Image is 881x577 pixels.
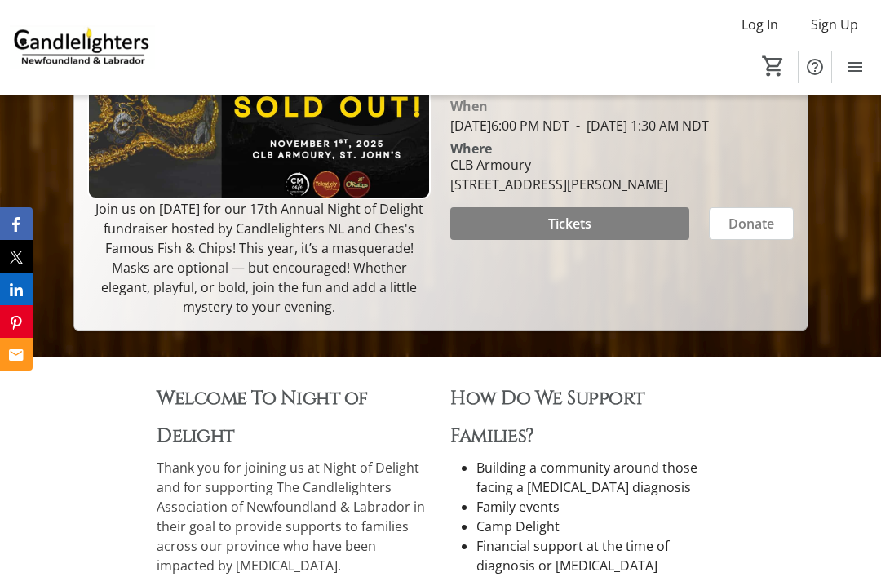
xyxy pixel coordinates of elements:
span: Tickets [548,214,591,233]
img: Campaign CTA Media Photo [87,6,431,199]
span: Donate [728,214,774,233]
li: Camp Delight [476,517,724,536]
p: Join us on [DATE] for our 17th Annual Night of Delight fundraiser hosted by Candlelighters NL and... [87,199,431,317]
li: Family events [476,497,724,517]
span: [DATE] 1:30 AM NDT [569,117,709,135]
span: Thank you for joining us at Night of Delight and for supporting The Candlelighters Association of... [157,459,425,575]
button: Log In [728,11,791,38]
div: [STREET_ADDRESS][PERSON_NAME] [450,175,668,194]
span: - [569,117,587,135]
button: Sign Up [798,11,871,38]
button: Cart [759,51,788,81]
li: Financial support at the time of diagnosis or [MEDICAL_DATA] [476,536,724,575]
span: [DATE] 6:00 PM NDT [450,117,569,135]
img: Candlelighters Newfoundland and Labrador's Logo [10,7,155,88]
div: CLB Armoury [450,155,668,175]
div: Where [450,142,492,155]
span: How Do We Support Families? [450,385,644,449]
button: Tickets [450,207,689,240]
li: Building a community around those facing a [MEDICAL_DATA] diagnosis [476,458,724,497]
span: Log In [742,15,778,34]
button: Help [799,51,831,83]
button: Menu [839,51,871,83]
button: Donate [709,207,794,240]
span: Sign Up [811,15,858,34]
div: When [450,96,488,116]
span: Welcome To Night of Delight [157,385,368,449]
